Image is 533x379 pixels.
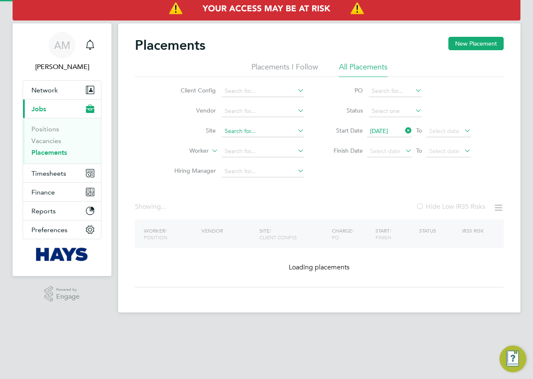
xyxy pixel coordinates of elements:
[325,147,363,154] label: Finish Date
[369,105,422,117] input: Select one
[56,293,80,300] span: Engage
[339,62,388,77] li: All Placements
[325,87,363,94] label: PO
[370,127,388,135] span: [DATE]
[135,202,168,211] div: Showing
[222,166,304,177] input: Search for...
[429,147,459,155] span: Select date
[222,146,304,157] input: Search for...
[222,105,304,117] input: Search for...
[31,125,59,133] a: Positions
[31,226,67,234] span: Preferences
[56,286,80,293] span: Powered by
[54,40,70,51] span: AM
[222,85,304,97] input: Search for...
[251,62,318,77] li: Placements I Follow
[168,107,216,114] label: Vendor
[23,81,101,99] button: Network
[429,127,459,135] span: Select date
[135,37,205,54] h2: Placements
[31,105,46,113] span: Jobs
[416,202,485,211] label: Hide Low IR35 Risks
[414,145,424,156] span: To
[168,167,216,174] label: Hiring Manager
[369,85,422,97] input: Search for...
[23,248,101,261] a: Go to home page
[31,188,55,196] span: Finance
[44,286,80,302] a: Powered byEngage
[23,183,101,201] button: Finance
[31,169,66,177] span: Timesheets
[31,149,67,156] a: Placements
[160,147,209,155] label: Worker
[414,125,424,136] span: To
[23,32,101,72] a: AM[PERSON_NAME]
[23,62,101,72] span: Anuja Mishra
[23,220,101,239] button: Preferences
[13,23,111,276] nav: Main navigation
[448,37,504,50] button: New Placement
[31,207,56,215] span: Reports
[36,248,88,261] img: hays-logo-retina.png
[325,107,363,114] label: Status
[370,147,400,155] span: Select date
[161,202,166,211] span: ...
[31,86,58,94] span: Network
[23,202,101,220] button: Reports
[499,346,526,372] button: Engage Resource Center
[31,137,61,145] a: Vacancies
[168,127,216,134] label: Site
[325,127,363,134] label: Start Date
[222,125,304,137] input: Search for...
[168,87,216,94] label: Client Config
[23,164,101,182] button: Timesheets
[23,118,101,164] div: Jobs
[23,100,101,118] button: Jobs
